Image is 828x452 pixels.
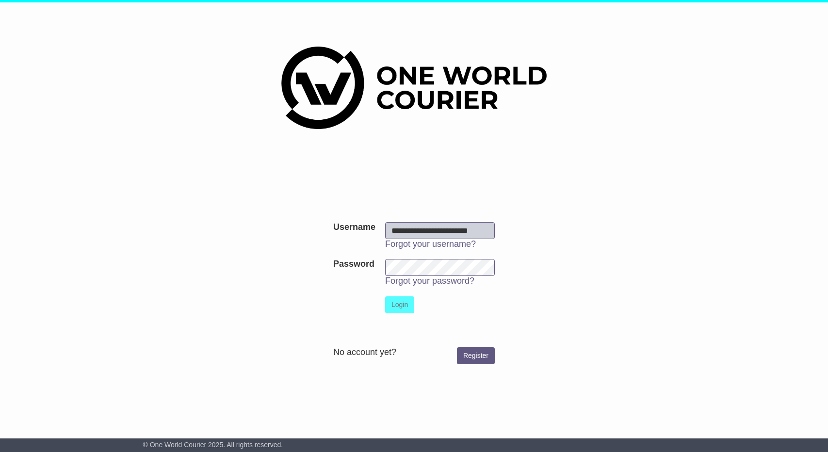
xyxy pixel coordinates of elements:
a: Forgot your password? [385,276,474,286]
a: Register [457,347,495,364]
span: © One World Courier 2025. All rights reserved. [143,441,283,449]
label: Username [333,222,375,233]
button: Login [385,296,414,313]
label: Password [333,259,374,270]
a: Forgot your username? [385,239,476,249]
img: One World [281,47,546,129]
div: No account yet? [333,347,495,358]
